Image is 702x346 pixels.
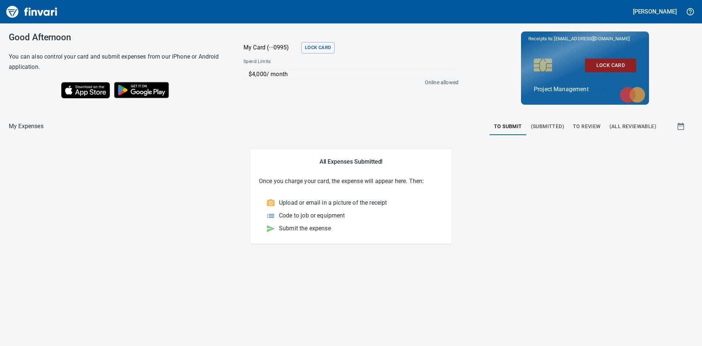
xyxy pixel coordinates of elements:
h5: All Expenses Submitted! [259,158,443,165]
h5: [PERSON_NAME] [633,8,677,15]
span: Lock Card [591,61,630,70]
p: Project Management [534,85,636,94]
p: My Expenses [9,122,44,131]
p: My Card (···0995) [244,43,298,52]
span: Lock Card [305,44,331,52]
span: (Submitted) [531,122,564,131]
p: $4,000 / month [249,70,455,79]
p: Receipts to: [528,35,642,42]
p: Online allowed [238,79,458,86]
p: Once you charge your card, the expense will appear here. Then: [259,177,443,186]
span: (All Reviewable) [609,122,656,131]
h3: Good Afternoon [9,32,225,42]
p: Code to job or equipment [279,211,345,220]
p: Submit the expense [279,224,331,233]
span: To Submit [494,122,522,131]
button: [PERSON_NAME] [631,6,679,17]
span: [EMAIL_ADDRESS][DOMAIN_NAME] [553,35,630,42]
button: Show transactions within a particular date range [670,118,693,135]
img: Finvari [4,3,59,21]
img: mastercard.svg [616,83,649,107]
span: Spend Limits [244,58,364,66]
button: Lock Card [301,42,335,53]
img: Get it on Google Play [110,78,173,102]
p: Upload or email in a picture of the receipt [279,198,387,207]
h6: You can also control your card and submit expenses from our iPhone or Android application. [9,52,225,72]
nav: breadcrumb [9,122,44,131]
img: Download on the App Store [61,82,110,98]
span: To Review [573,122,601,131]
button: Lock Card [585,59,636,72]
